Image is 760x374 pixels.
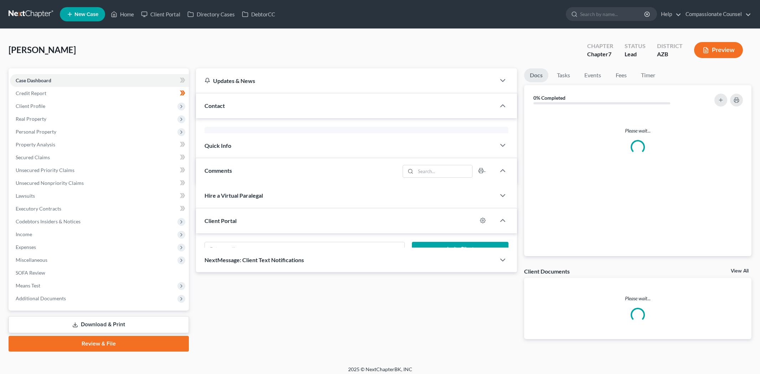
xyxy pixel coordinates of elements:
[608,51,611,57] span: 7
[731,269,749,274] a: View All
[657,8,681,21] a: Help
[16,77,51,83] span: Case Dashboard
[16,231,32,237] span: Income
[10,266,189,279] a: SOFA Review
[524,68,548,82] a: Docs
[16,282,40,289] span: Means Test
[205,192,263,199] span: Hire a Virtual Paralegal
[210,133,503,141] div: [PERSON_NAME]
[10,202,189,215] a: Executory Contracts
[416,165,472,177] input: Search...
[138,8,184,21] a: Client Portal
[16,193,35,199] span: Lawsuits
[580,7,645,21] input: Search by name...
[16,90,46,96] span: Credit Report
[610,68,632,82] a: Fees
[625,42,646,50] div: Status
[16,154,50,160] span: Secured Claims
[524,267,570,275] div: Client Documents
[16,270,45,276] span: SOFA Review
[16,129,56,135] span: Personal Property
[587,50,613,58] div: Chapter
[205,167,232,174] span: Comments
[10,177,189,189] a: Unsecured Nonpriority Claims
[657,42,683,50] div: District
[10,87,189,100] a: Credit Report
[205,256,304,263] span: NextMessage: Client Text Notifications
[533,95,565,101] strong: 0% Completed
[16,218,81,224] span: Codebtors Insiders & Notices
[16,116,46,122] span: Real Property
[10,189,189,202] a: Lawsuits
[9,316,189,333] a: Download & Print
[657,50,683,58] div: AZB
[205,217,237,224] span: Client Portal
[16,167,74,173] span: Unsecured Priority Claims
[635,68,661,82] a: Timer
[16,206,61,212] span: Executory Contracts
[10,74,189,87] a: Case Dashboard
[9,336,189,352] a: Review & File
[16,180,84,186] span: Unsecured Nonpriority Claims
[16,141,55,147] span: Property Analysis
[694,42,743,58] button: Preview
[625,50,646,58] div: Lead
[579,68,607,82] a: Events
[524,295,751,302] p: Please wait...
[16,295,66,301] span: Additional Documents
[205,242,404,256] input: Enter email
[74,12,98,17] span: New Case
[16,244,36,250] span: Expenses
[9,45,76,55] span: [PERSON_NAME]
[238,8,279,21] a: DebtorCC
[551,68,576,82] a: Tasks
[16,257,47,263] span: Miscellaneous
[184,8,238,21] a: Directory Cases
[205,142,231,149] span: Quick Info
[682,8,751,21] a: Compassionate Counsel
[16,103,45,109] span: Client Profile
[205,102,225,109] span: Contact
[587,42,613,50] div: Chapter
[10,138,189,151] a: Property Analysis
[107,8,138,21] a: Home
[530,127,746,134] p: Please wait...
[412,242,508,256] button: Invite Client
[10,164,189,177] a: Unsecured Priority Claims
[205,77,487,84] div: Updates & News
[10,151,189,164] a: Secured Claims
